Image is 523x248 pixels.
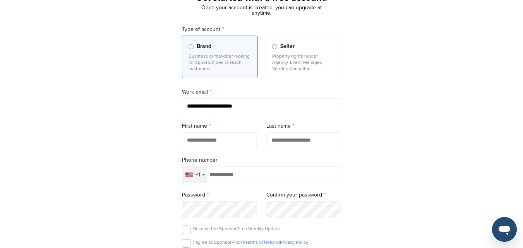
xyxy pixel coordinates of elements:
[272,44,277,49] input: Seller Property rights holder, Agency, Event Manager, Vendor, Consultant
[182,122,257,130] label: First name
[182,156,341,164] label: Phone number
[245,239,272,245] a: Terms of Use
[197,42,211,51] span: Brand
[280,239,308,245] a: Privacy Policy
[492,217,517,242] iframe: Button to launch messaging window
[193,226,280,232] p: Receive the SponsorPitch Weekly Update
[272,53,335,72] p: Property rights holder, Agency, Event Manager, Vendor, Consultant
[280,42,295,51] span: Seller
[195,172,200,178] div: +1
[182,25,341,34] label: Type of account
[189,53,251,72] p: Business or marketer looking for opportunities to reach customers
[266,122,341,130] label: Last name
[182,191,257,199] label: Password
[182,167,207,183] div: Selected country
[189,44,194,49] input: Brand Business or marketer looking for opportunities to reach customers
[193,239,308,245] p: I agree to SponsorPitch’s and
[182,88,341,96] label: Work email
[266,191,341,199] label: Confirm your password
[201,4,322,16] span: Once your account is created, you can upgrade at anytime.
